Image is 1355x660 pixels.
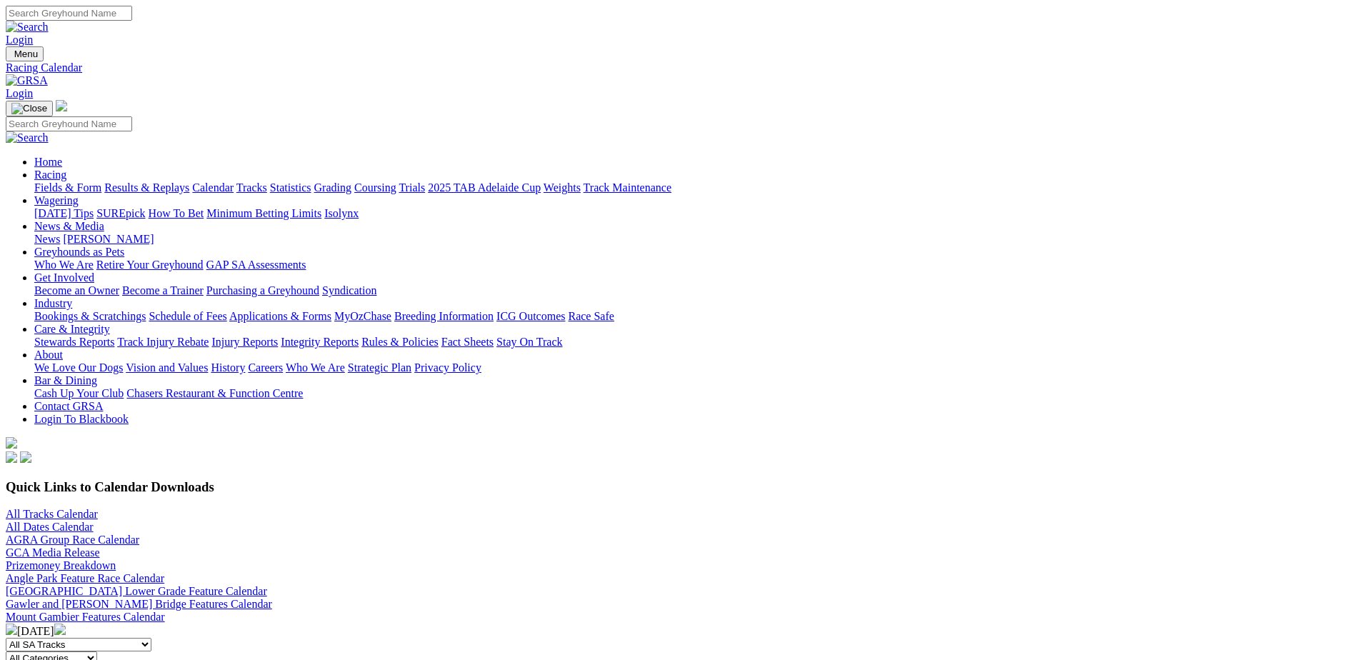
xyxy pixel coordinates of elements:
[34,336,114,348] a: Stewards Reports
[34,271,94,284] a: Get Involved
[34,284,119,296] a: Become an Owner
[34,194,79,206] a: Wagering
[6,479,1349,495] h3: Quick Links to Calendar Downloads
[34,207,1349,220] div: Wagering
[126,361,208,374] a: Vision and Values
[6,451,17,463] img: facebook.svg
[286,361,345,374] a: Who We Are
[34,297,72,309] a: Industry
[34,413,129,425] a: Login To Blackbook
[34,361,123,374] a: We Love Our Dogs
[568,310,614,322] a: Race Safe
[34,387,1349,400] div: Bar & Dining
[206,284,319,296] a: Purchasing a Greyhound
[34,156,62,168] a: Home
[34,233,60,245] a: News
[34,336,1349,349] div: Care & Integrity
[34,349,63,361] a: About
[63,233,154,245] a: [PERSON_NAME]
[496,336,562,348] a: Stay On Track
[6,87,33,99] a: Login
[6,46,44,61] button: Toggle navigation
[14,49,38,59] span: Menu
[96,259,204,271] a: Retire Your Greyhound
[104,181,189,194] a: Results & Replays
[6,611,165,623] a: Mount Gambier Features Calendar
[6,437,17,449] img: logo-grsa-white.png
[361,336,439,348] a: Rules & Policies
[122,284,204,296] a: Become a Trainer
[324,207,359,219] a: Isolynx
[6,585,267,597] a: [GEOGRAPHIC_DATA] Lower Grade Feature Calendar
[206,259,306,271] a: GAP SA Assessments
[6,559,116,571] a: Prizemoney Breakdown
[11,103,47,114] img: Close
[149,310,226,322] a: Schedule of Fees
[34,284,1349,297] div: Get Involved
[314,181,351,194] a: Grading
[34,310,1349,323] div: Industry
[348,361,411,374] a: Strategic Plan
[6,6,132,21] input: Search
[281,336,359,348] a: Integrity Reports
[20,451,31,463] img: twitter.svg
[34,246,124,258] a: Greyhounds as Pets
[354,181,396,194] a: Coursing
[34,259,94,271] a: Who We Are
[211,361,245,374] a: History
[334,310,391,322] a: MyOzChase
[6,546,100,559] a: GCA Media Release
[322,284,376,296] a: Syndication
[34,400,103,412] a: Contact GRSA
[6,624,17,635] img: chevron-left-pager-white.svg
[34,361,1349,374] div: About
[34,181,101,194] a: Fields & Form
[544,181,581,194] a: Weights
[6,624,1349,638] div: [DATE]
[414,361,481,374] a: Privacy Policy
[117,336,209,348] a: Track Injury Rebate
[34,374,97,386] a: Bar & Dining
[34,387,124,399] a: Cash Up Your Club
[6,521,94,533] a: All Dates Calendar
[270,181,311,194] a: Statistics
[34,207,94,219] a: [DATE] Tips
[6,21,49,34] img: Search
[54,624,66,635] img: chevron-right-pager-white.svg
[96,207,145,219] a: SUREpick
[6,508,98,520] a: All Tracks Calendar
[394,310,494,322] a: Breeding Information
[6,534,139,546] a: AGRA Group Race Calendar
[34,220,104,232] a: News & Media
[399,181,425,194] a: Trials
[6,598,272,610] a: Gawler and [PERSON_NAME] Bridge Features Calendar
[428,181,541,194] a: 2025 TAB Adelaide Cup
[236,181,267,194] a: Tracks
[6,34,33,46] a: Login
[496,310,565,322] a: ICG Outcomes
[6,131,49,144] img: Search
[34,310,146,322] a: Bookings & Scratchings
[6,572,164,584] a: Angle Park Feature Race Calendar
[34,259,1349,271] div: Greyhounds as Pets
[441,336,494,348] a: Fact Sheets
[248,361,283,374] a: Careers
[584,181,671,194] a: Track Maintenance
[6,61,1349,74] a: Racing Calendar
[192,181,234,194] a: Calendar
[229,310,331,322] a: Applications & Forms
[6,74,48,87] img: GRSA
[211,336,278,348] a: Injury Reports
[34,323,110,335] a: Care & Integrity
[126,387,303,399] a: Chasers Restaurant & Function Centre
[6,101,53,116] button: Toggle navigation
[34,233,1349,246] div: News & Media
[206,207,321,219] a: Minimum Betting Limits
[149,207,204,219] a: How To Bet
[34,169,66,181] a: Racing
[6,116,132,131] input: Search
[56,100,67,111] img: logo-grsa-white.png
[34,181,1349,194] div: Racing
